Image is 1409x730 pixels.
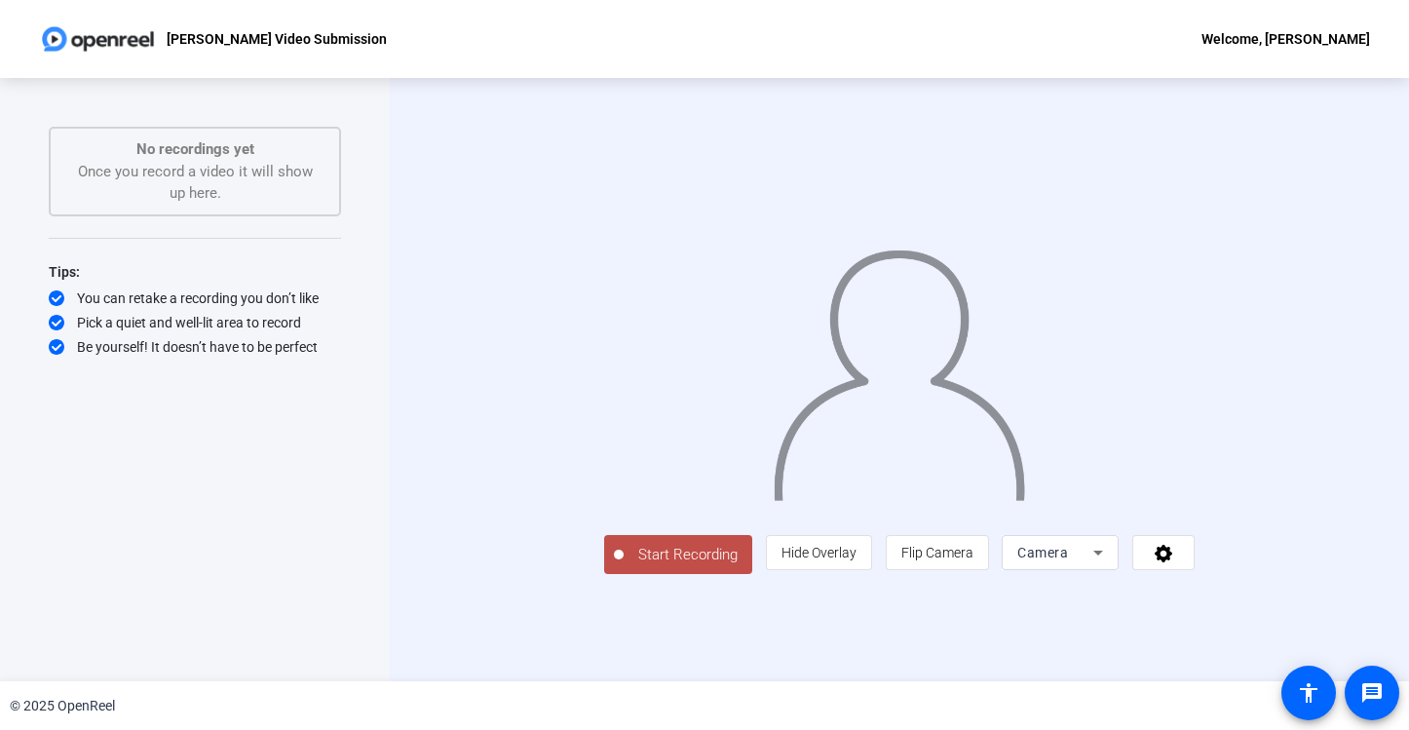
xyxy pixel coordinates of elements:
span: Start Recording [624,544,752,566]
div: Be yourself! It doesn’t have to be perfect [49,337,341,357]
div: © 2025 OpenReel [10,696,115,716]
span: Camera [1017,545,1068,560]
img: overlay [772,235,1027,501]
span: Flip Camera [901,545,973,560]
span: Hide Overlay [781,545,857,560]
button: Start Recording [604,535,752,574]
p: No recordings yet [70,138,320,161]
p: [PERSON_NAME] Video Submission [167,27,387,51]
button: Hide Overlay [766,535,872,570]
div: You can retake a recording you don’t like [49,288,341,308]
div: Tips: [49,260,341,284]
img: OpenReel logo [39,19,157,58]
div: Welcome, [PERSON_NAME] [1201,27,1370,51]
div: Once you record a video it will show up here. [70,138,320,205]
mat-icon: message [1360,681,1384,705]
button: Flip Camera [886,535,989,570]
div: Pick a quiet and well-lit area to record [49,313,341,332]
mat-icon: accessibility [1297,681,1320,705]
